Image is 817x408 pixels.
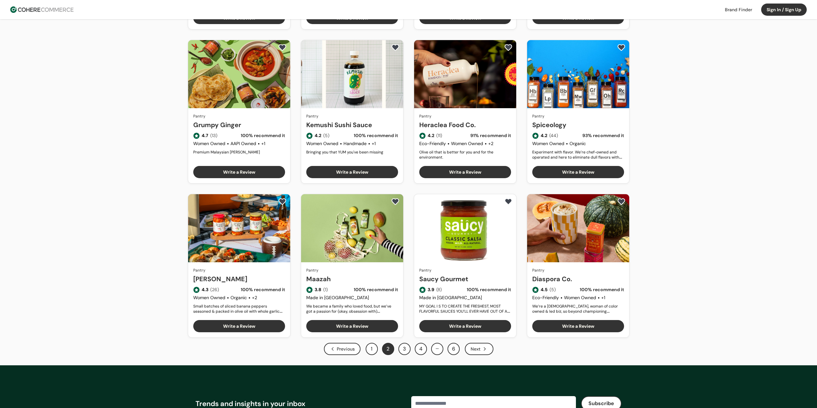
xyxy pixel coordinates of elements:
[465,343,493,355] button: Next
[503,197,514,206] button: add to favorite
[193,166,285,178] button: Write a Review
[10,6,74,13] img: Cohere Logo
[324,343,361,355] button: Prev
[193,120,285,130] a: Grumpy Ginger
[366,343,378,355] button: Page 1
[390,197,401,206] button: add to favorite
[419,320,511,332] button: Write a Review
[419,274,511,284] a: Saucy Gourmet
[398,343,411,355] button: Page 3
[193,320,285,332] button: Write a Review
[277,43,288,52] button: add to favorite
[503,43,514,52] button: add to favorite
[761,4,807,16] button: Sign In / Sign Up
[419,120,511,130] a: Heraclea Food Co.
[306,274,398,284] a: Maazah
[390,43,401,52] button: add to favorite
[277,197,288,206] button: add to favorite
[306,320,398,332] button: Write a Review
[415,343,427,355] button: Page 4
[616,197,627,206] button: add to favorite
[306,120,398,130] a: Kemushi Sushi Sauce
[306,166,398,178] button: Write a Review
[532,274,624,284] a: Diaspora Co.
[193,274,285,284] a: [PERSON_NAME]
[324,343,361,355] div: Previous
[532,166,624,178] button: Write a Review
[448,343,460,355] button: Page 6
[532,320,624,332] button: Write a Review
[616,43,627,52] button: add to favorite
[419,166,511,178] button: Write a Review
[532,120,624,130] a: Spiceology
[382,343,394,355] button: Page 2
[431,343,443,355] div: …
